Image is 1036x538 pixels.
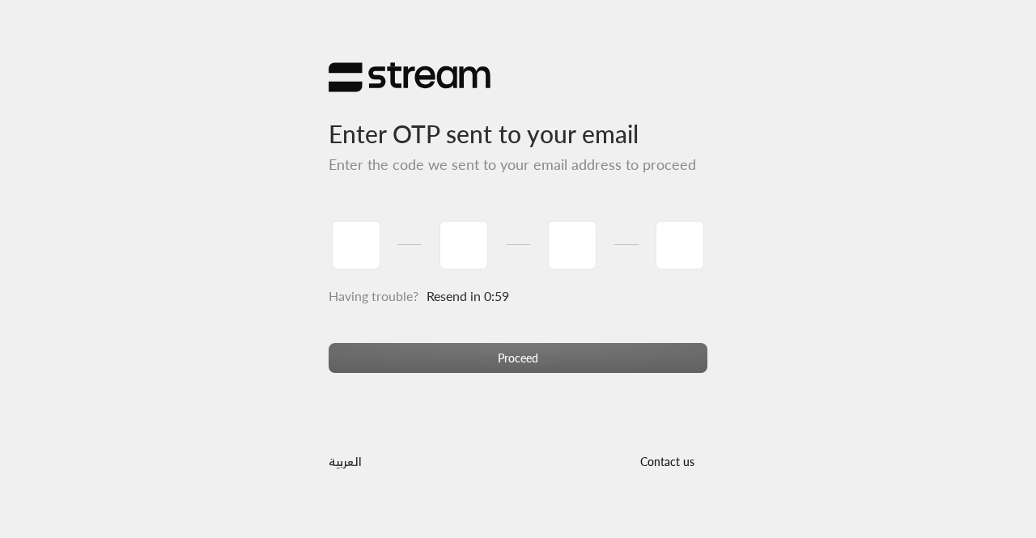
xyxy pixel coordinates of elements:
span: Having trouble? [329,288,418,303]
a: العربية [329,447,362,477]
h5: Enter the code we sent to your email address to proceed [329,156,707,174]
a: Contact us [626,455,707,468]
img: Stream Logo [329,61,490,93]
h3: Enter OTP sent to your email [329,93,707,149]
span: Resend in 0:59 [427,288,509,303]
button: Contact us [626,447,707,477]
